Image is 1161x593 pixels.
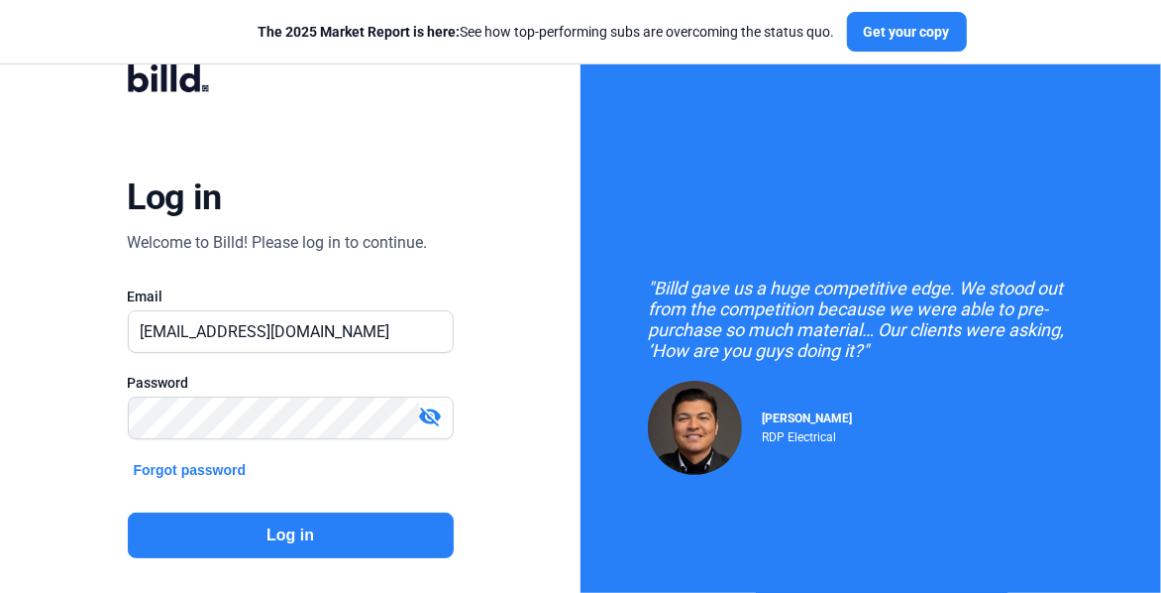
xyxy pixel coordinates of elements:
[128,287,454,306] div: Email
[259,24,461,40] span: The 2025 Market Report is here:
[128,373,454,393] div: Password
[648,381,742,475] img: Raul Pacheco
[419,405,443,428] mat-icon: visibility_off
[259,22,835,42] div: See how top-performing subs are overcoming the status quo.
[648,278,1094,361] div: "Billd gave us a huge competitive edge. We stood out from the competition because we were able to...
[128,459,253,481] button: Forgot password
[847,12,967,52] button: Get your copy
[128,513,454,558] button: Log in
[128,231,428,255] div: Welcome to Billd! Please log in to continue.
[128,176,222,219] div: Log in
[762,425,852,444] div: RDP Electrical
[762,412,852,425] span: [PERSON_NAME]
